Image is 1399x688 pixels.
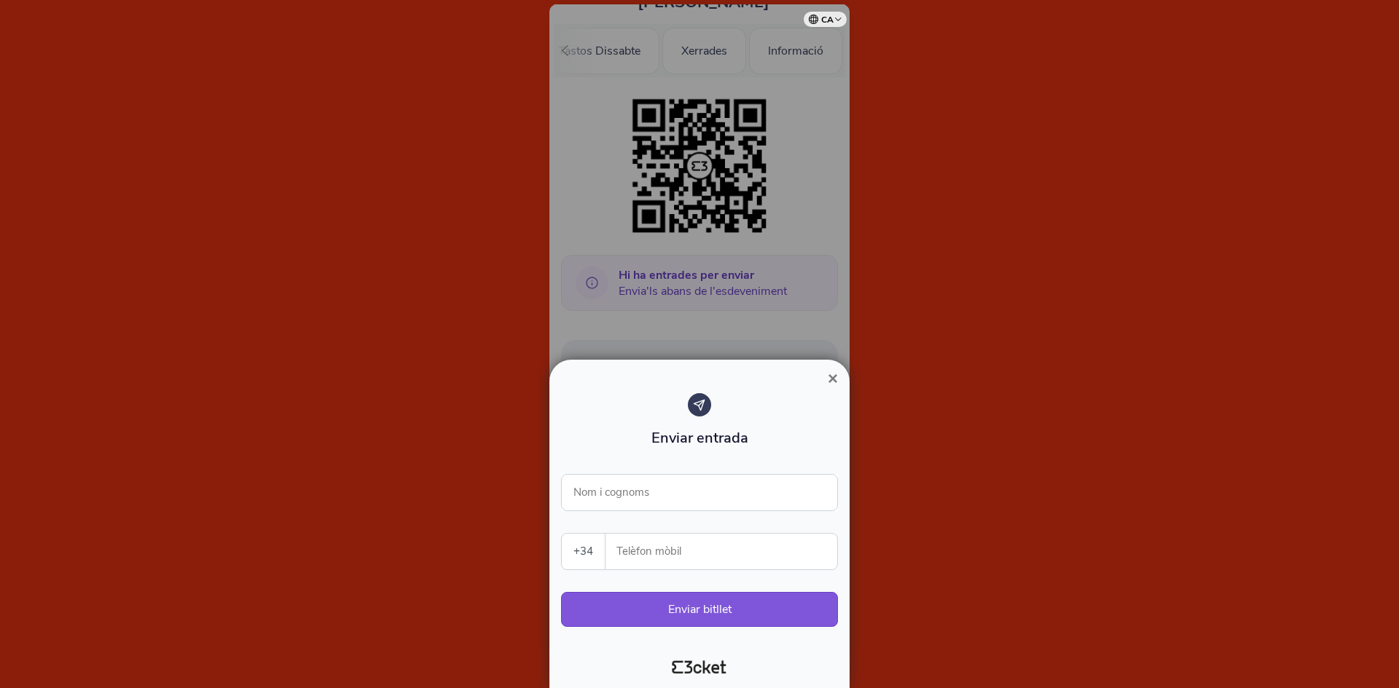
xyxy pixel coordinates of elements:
button: Enviar bitllet [561,592,838,627]
label: Nom i cognoms [561,474,662,510]
input: Telèfon mòbil [617,534,837,569]
input: Nom i cognoms [561,474,838,511]
span: × [828,368,838,388]
span: Enviar entrada [651,428,748,448]
label: Telèfon mòbil [606,534,839,569]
